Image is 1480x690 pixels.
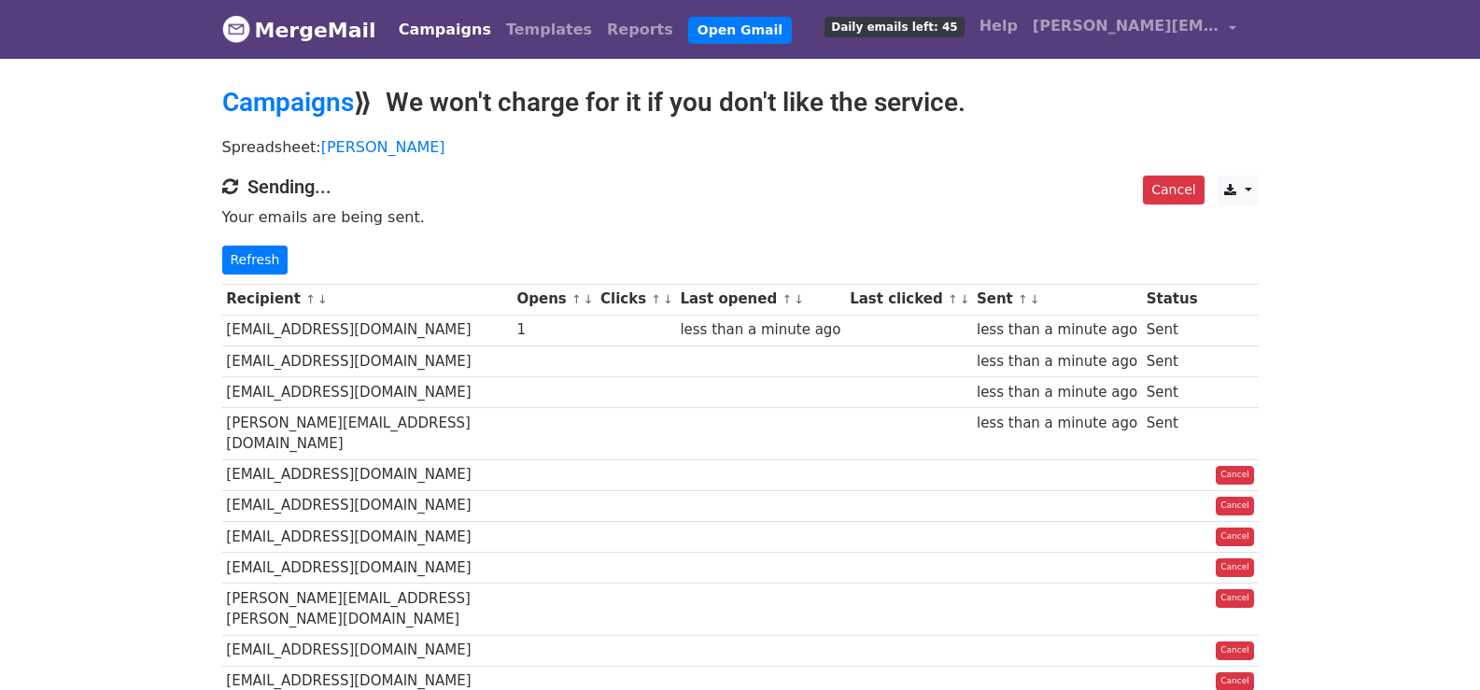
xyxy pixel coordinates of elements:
[222,459,513,490] td: [EMAIL_ADDRESS][DOMAIN_NAME]
[222,635,513,666] td: [EMAIL_ADDRESS][DOMAIN_NAME]
[1216,589,1254,608] a: Cancel
[222,15,250,43] img: MergeMail logo
[676,284,846,315] th: Last opened
[651,292,661,306] a: ↑
[513,284,597,315] th: Opens
[1142,315,1202,345] td: Sent
[584,292,594,306] a: ↓
[1216,528,1254,546] a: Cancel
[948,292,958,306] a: ↑
[1142,407,1202,459] td: Sent
[222,345,513,376] td: [EMAIL_ADDRESS][DOMAIN_NAME]
[222,583,513,635] td: [PERSON_NAME][EMAIL_ADDRESS][PERSON_NAME][DOMAIN_NAME]
[222,407,513,459] td: [PERSON_NAME][EMAIL_ADDRESS][DOMAIN_NAME]
[845,284,972,315] th: Last clicked
[222,552,513,583] td: [EMAIL_ADDRESS][DOMAIN_NAME]
[222,521,513,552] td: [EMAIL_ADDRESS][DOMAIN_NAME]
[599,11,681,49] a: Reports
[977,351,1137,373] div: less than a minute ago
[977,382,1137,403] div: less than a minute ago
[688,17,792,44] a: Open Gmail
[977,319,1137,341] div: less than a minute ago
[222,87,354,118] a: Campaigns
[222,87,1259,119] h2: ⟫ We won't charge for it if you don't like the service.
[222,137,1259,157] p: Spreadsheet:
[222,10,376,49] a: MergeMail
[222,246,289,275] a: Refresh
[222,284,513,315] th: Recipient
[663,292,673,306] a: ↓
[972,284,1142,315] th: Sent
[222,490,513,521] td: [EMAIL_ADDRESS][DOMAIN_NAME]
[499,11,599,49] a: Templates
[1033,15,1219,37] span: [PERSON_NAME][EMAIL_ADDRESS][DOMAIN_NAME]
[391,11,499,49] a: Campaigns
[1216,466,1254,485] a: Cancel
[825,17,964,37] span: Daily emails left: 45
[1025,7,1244,51] a: [PERSON_NAME][EMAIL_ADDRESS][DOMAIN_NAME]
[321,138,445,156] a: [PERSON_NAME]
[305,292,316,306] a: ↑
[960,292,970,306] a: ↓
[317,292,328,306] a: ↓
[1030,292,1040,306] a: ↓
[1142,376,1202,407] td: Sent
[596,284,675,315] th: Clicks
[1142,345,1202,376] td: Sent
[1142,284,1202,315] th: Status
[222,207,1259,227] p: Your emails are being sent.
[1216,641,1254,660] a: Cancel
[516,319,591,341] div: 1
[817,7,971,45] a: Daily emails left: 45
[222,315,513,345] td: [EMAIL_ADDRESS][DOMAIN_NAME]
[680,319,840,341] div: less than a minute ago
[571,292,582,306] a: ↑
[1018,292,1028,306] a: ↑
[1216,558,1254,577] a: Cancel
[222,376,513,407] td: [EMAIL_ADDRESS][DOMAIN_NAME]
[972,7,1025,45] a: Help
[794,292,804,306] a: ↓
[1387,600,1480,690] iframe: Chat Widget
[782,292,792,306] a: ↑
[1216,497,1254,515] a: Cancel
[1143,176,1204,204] a: Cancel
[222,176,1259,198] h4: Sending...
[977,413,1137,434] div: less than a minute ago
